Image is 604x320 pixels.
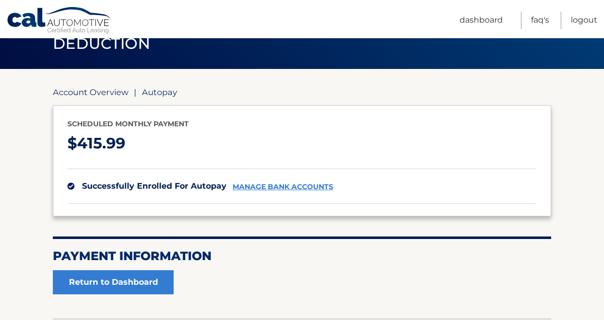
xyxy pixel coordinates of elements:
a: Logout [571,12,597,29]
span: successfully enrolled for autopay [82,181,226,191]
p: $ [67,130,537,157]
a: Account Overview [53,87,128,97]
a: FAQ's [531,12,549,29]
p: Scheduled monthly payment [67,118,537,130]
a: Dashboard [460,12,503,29]
a: Cal Automotive [7,7,112,36]
a: manage bank accounts [233,183,333,191]
img: check.svg [67,183,74,190]
h2: Payment Information [53,249,551,264]
span: | [134,87,136,97]
span: Autopay [142,87,177,97]
span: 415.99 [77,134,125,152]
a: Return to Dashboard [53,270,174,294]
